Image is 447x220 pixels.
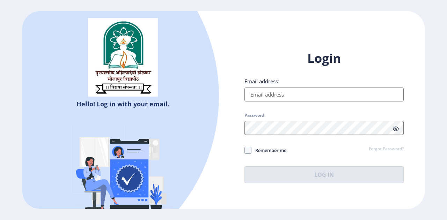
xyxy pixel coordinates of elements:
[244,113,265,118] label: Password:
[244,50,404,67] h1: Login
[244,78,279,85] label: Email address:
[369,146,404,152] a: Forgot Password?
[244,166,404,183] button: Log In
[88,18,158,97] img: sulogo.png
[251,146,286,154] span: Remember me
[244,88,404,101] input: Email address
